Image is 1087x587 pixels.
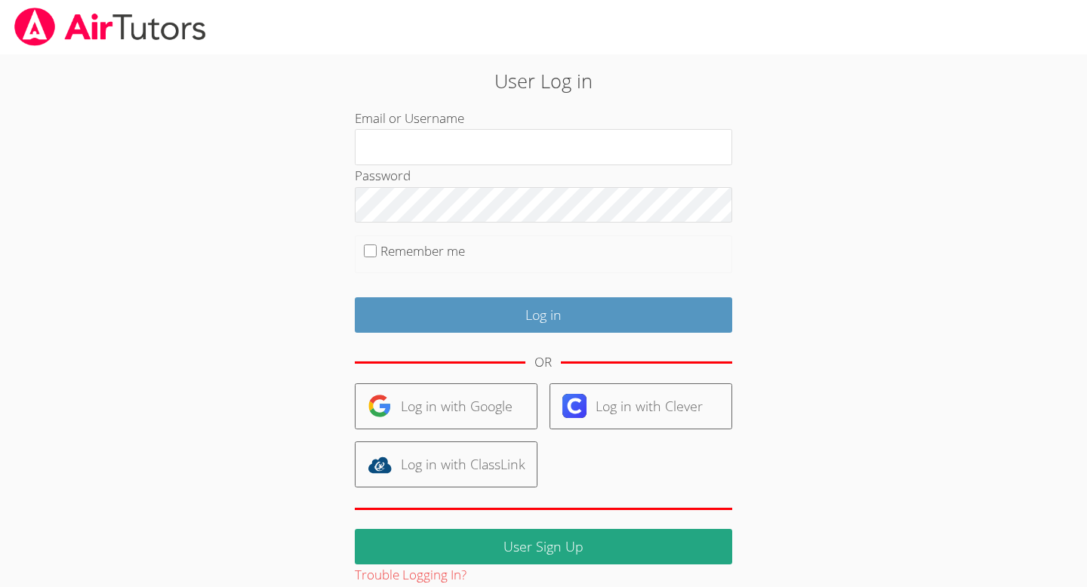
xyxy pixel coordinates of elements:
[368,394,392,418] img: google-logo-50288ca7cdecda66e5e0955fdab243c47b7ad437acaf1139b6f446037453330a.svg
[550,383,732,429] a: Log in with Clever
[355,297,732,333] input: Log in
[380,242,465,260] label: Remember me
[355,529,732,564] a: User Sign Up
[368,453,392,477] img: classlink-logo-d6bb404cc1216ec64c9a2012d9dc4662098be43eaf13dc465df04b49fa7ab582.svg
[250,66,837,95] h2: User Log in
[355,167,411,184] label: Password
[534,352,552,373] div: OR
[355,564,467,586] button: Trouble Logging In?
[355,109,464,127] label: Email or Username
[355,383,537,429] a: Log in with Google
[13,8,208,46] img: airtutors_banner-c4298cdbf04f3fff15de1276eac7730deb9818008684d7c2e4769d2f7ddbe033.png
[562,394,587,418] img: clever-logo-6eab21bc6e7a338710f1a6ff85c0baf02591cd810cc4098c63d3a4b26e2feb20.svg
[355,441,537,487] a: Log in with ClassLink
